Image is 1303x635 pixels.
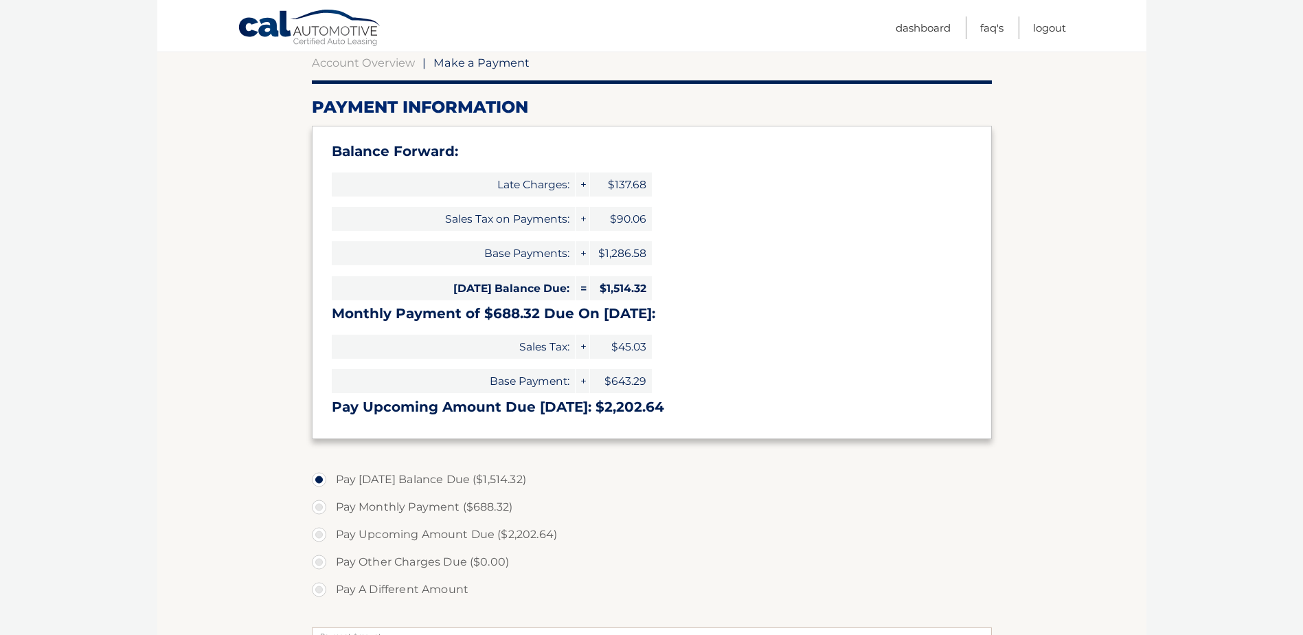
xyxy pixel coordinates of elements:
span: Make a Payment [433,56,530,69]
span: $643.29 [590,369,652,393]
h2: Payment Information [312,97,992,118]
a: FAQ's [980,16,1004,39]
label: Pay [DATE] Balance Due ($1,514.32) [312,466,992,493]
span: Sales Tax on Payments: [332,207,575,231]
span: Late Charges: [332,172,575,197]
span: $1,514.32 [590,276,652,300]
span: Base Payment: [332,369,575,393]
span: $1,286.58 [590,241,652,265]
span: Base Payments: [332,241,575,265]
span: Sales Tax: [332,335,575,359]
a: Logout [1033,16,1066,39]
span: + [576,369,589,393]
a: Cal Automotive [238,9,382,49]
span: $137.68 [590,172,652,197]
span: [DATE] Balance Due: [332,276,575,300]
h3: Balance Forward: [332,143,972,160]
span: | [422,56,426,69]
span: + [576,172,589,197]
h3: Monthly Payment of $688.32 Due On [DATE]: [332,305,972,322]
label: Pay Upcoming Amount Due ($2,202.64) [312,521,992,548]
span: $45.03 [590,335,652,359]
a: Account Overview [312,56,415,69]
span: $90.06 [590,207,652,231]
span: + [576,241,589,265]
span: = [576,276,589,300]
label: Pay Monthly Payment ($688.32) [312,493,992,521]
h3: Pay Upcoming Amount Due [DATE]: $2,202.64 [332,399,972,416]
span: + [576,207,589,231]
label: Pay A Different Amount [312,576,992,603]
label: Pay Other Charges Due ($0.00) [312,548,992,576]
a: Dashboard [896,16,951,39]
span: + [576,335,589,359]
